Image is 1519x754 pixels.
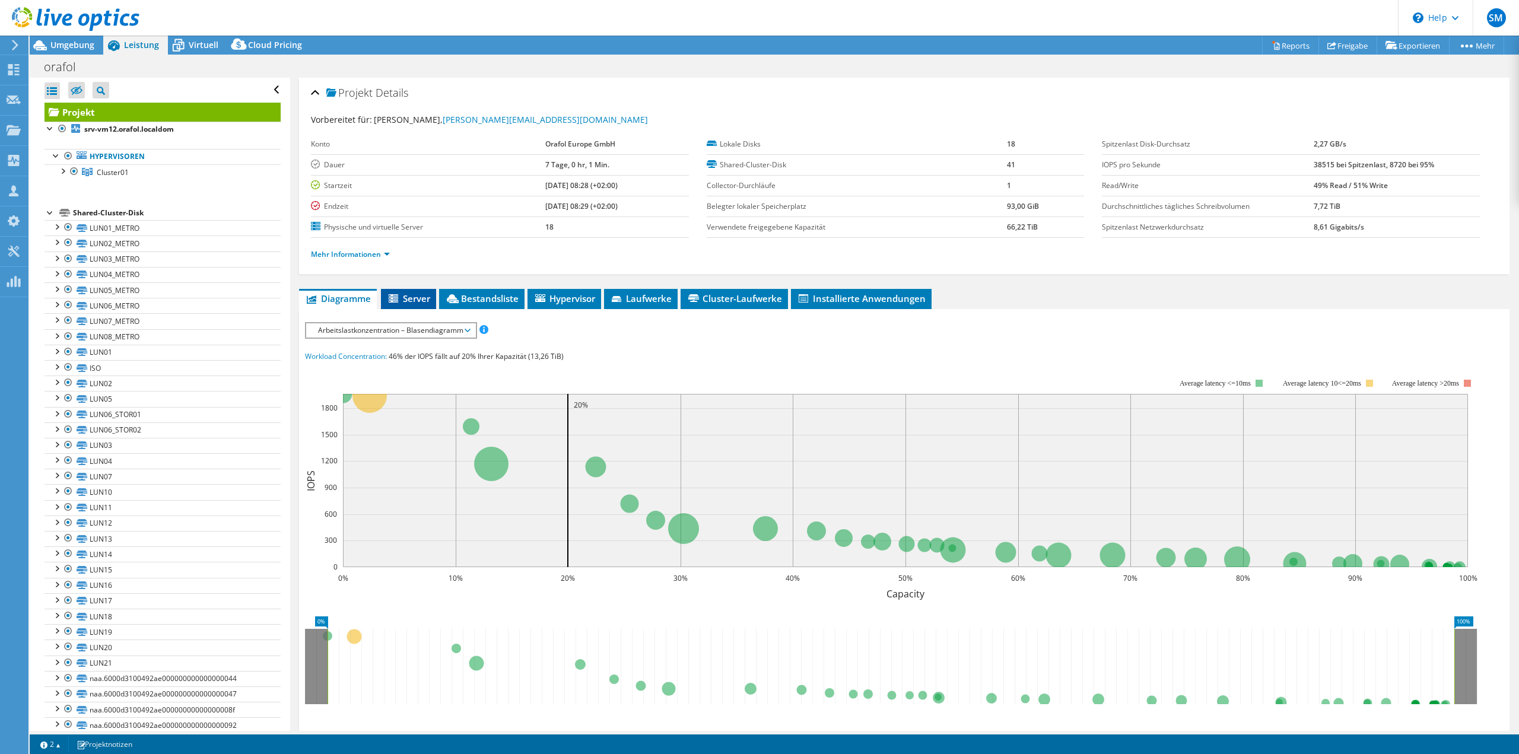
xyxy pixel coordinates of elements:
b: 7,72 TiB [1314,201,1340,211]
a: LUN12 [45,516,281,531]
span: Arbeitslastkonzentration – Blasendiagramm [312,323,469,338]
tspan: Average latency <=10ms [1180,379,1251,387]
label: Read/Write [1102,180,1314,192]
span: [PERSON_NAME], [374,114,648,125]
b: 41 [1007,160,1015,170]
a: Hypervisoren [45,149,281,164]
text: 20% [574,400,588,410]
b: 2,27 GB/s [1314,139,1346,149]
a: [PERSON_NAME][EMAIL_ADDRESS][DOMAIN_NAME] [443,114,648,125]
text: Capacity [886,587,925,600]
a: LUN08_METRO [45,329,281,345]
label: Dauer [311,159,545,171]
span: SM [1487,8,1506,27]
b: [DATE] 08:28 (+02:00) [545,180,618,190]
b: 1 [1007,180,1011,190]
label: Spitzenlast Netzwerkdurchsatz [1102,221,1314,233]
a: LUN02 [45,376,281,391]
a: LUN05 [45,391,281,406]
a: Mehr [1449,36,1504,55]
label: Konto [311,138,545,150]
label: Spitzenlast Disk-Durchsatz [1102,138,1314,150]
label: Startzeit [311,180,545,192]
a: LUN16 [45,578,281,593]
a: Mehr Informationen [311,249,390,259]
text: 60% [1011,573,1025,583]
a: naa.6000d3100492ae000000000000000047 [45,686,281,702]
span: Cluster-Laufwerke [687,292,782,304]
text: 900 [325,482,337,492]
a: LUN07_METRO [45,313,281,329]
label: Shared-Cluster-Disk [707,159,1007,171]
span: Bestandsliste [445,292,519,304]
a: srv-vm12.orafol.localdom [45,122,281,137]
svg: \n [1413,12,1423,23]
text: 300 [325,535,337,545]
a: LUN03_METRO [45,252,281,267]
text: IOPS [304,470,317,491]
span: 46% der IOPS fällt auf 20% Ihrer Kapazität (13,26 TiB) [389,351,564,361]
text: 70% [1123,573,1137,583]
a: Freigabe [1318,36,1377,55]
span: Workload Concentration: [305,351,387,361]
b: 49% Read / 51% Write [1314,180,1388,190]
a: LUN10 [45,484,281,500]
a: naa.6000d3100492ae000000000000000092 [45,717,281,733]
div: Shared-Cluster-Disk [73,206,281,220]
b: 18 [1007,139,1015,149]
b: 93,00 GiB [1007,201,1039,211]
b: [DATE] 08:29 (+02:00) [545,201,618,211]
a: LUN05_METRO [45,282,281,298]
text: 0 [333,562,338,572]
a: Exportieren [1377,36,1450,55]
text: 1800 [321,403,338,413]
a: LUN21 [45,656,281,671]
a: Reports [1262,36,1319,55]
a: LUN17 [45,593,281,609]
span: Installierte Anwendungen [797,292,926,304]
a: LUN07 [45,469,281,484]
label: Belegter lokaler Speicherplatz [707,201,1007,212]
text: 50% [898,573,913,583]
a: LUN06_STOR01 [45,407,281,422]
a: LUN06_STOR02 [45,422,281,438]
h1: orafol [39,61,94,74]
label: Durchschnittliches tägliches Schreibvolumen [1102,201,1314,212]
text: 100% [1459,573,1477,583]
a: Projektnotizen [68,737,141,752]
span: Details [376,85,408,100]
a: LUN15 [45,562,281,577]
a: LUN20 [45,640,281,655]
label: Verwendete freigegebene Kapazität [707,221,1007,233]
a: Cluster01 [45,164,281,180]
label: Vorbereitet für: [311,114,372,125]
text: 40% [786,573,800,583]
a: naa.6000d3100492ae00000000000000008f [45,702,281,717]
span: Hypervisor [533,292,595,304]
span: Server [387,292,430,304]
a: LUN14 [45,546,281,562]
b: 18 [545,222,554,232]
b: 38515 bei Spitzenlast, 8720 bei 95% [1314,160,1434,170]
label: Collector-Durchläufe [707,180,1007,192]
a: LUN04_METRO [45,267,281,282]
a: LUN19 [45,624,281,640]
a: LUN01_METRO [45,220,281,236]
a: naa.6000d3100492ae000000000000000044 [45,671,281,686]
text: Average latency >20ms [1392,379,1459,387]
text: 20% [561,573,575,583]
text: 600 [325,509,337,519]
text: 10% [449,573,463,583]
span: Projekt [326,87,373,99]
a: LUN03 [45,438,281,453]
b: srv-vm12.orafol.localdom [84,124,174,134]
a: LUN13 [45,531,281,546]
b: 8,61 Gigabits/s [1314,222,1364,232]
text: 0% [338,573,348,583]
b: Orafol Europe GmbH [545,139,615,149]
span: Cloud Pricing [248,39,302,50]
a: ISO [45,360,281,376]
a: LUN18 [45,609,281,624]
a: 2 [32,737,69,752]
b: 66,22 TiB [1007,222,1038,232]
